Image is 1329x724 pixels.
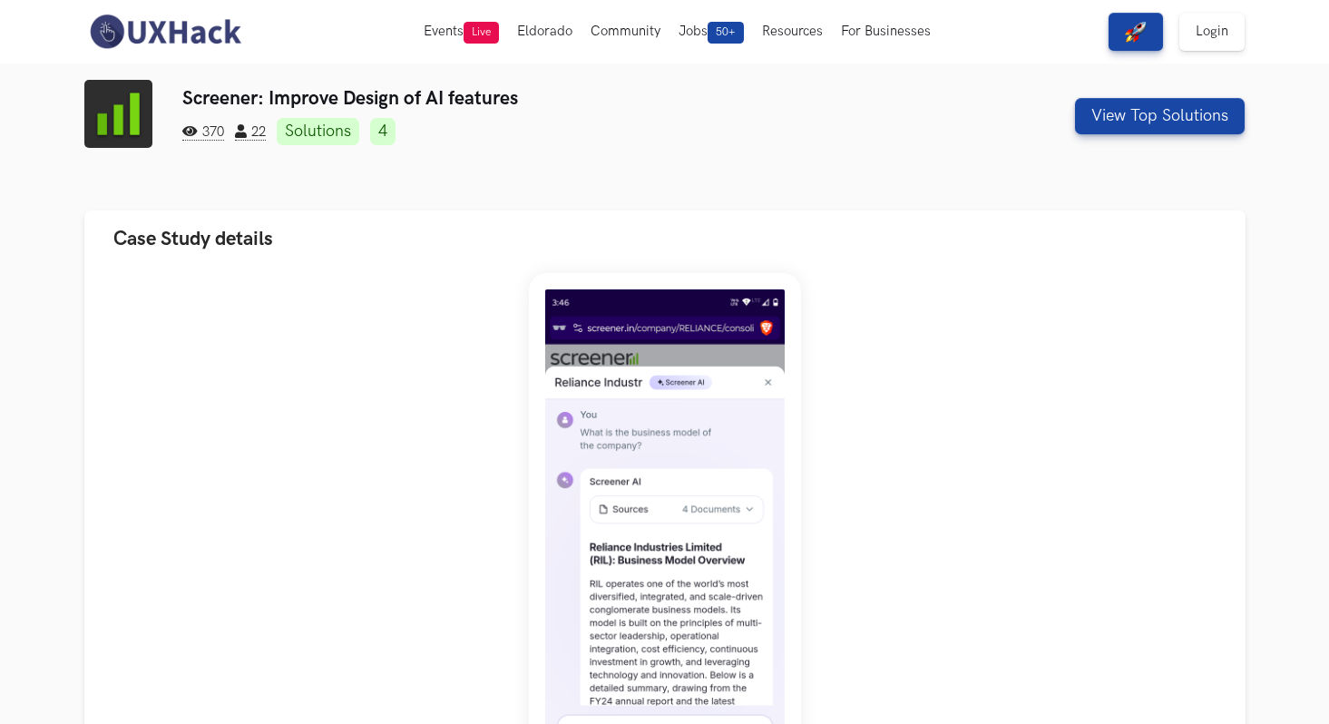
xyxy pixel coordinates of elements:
span: 50+ [708,22,744,44]
a: Solutions [277,118,359,145]
span: Live [464,22,499,44]
button: Case Study details [84,210,1246,268]
a: Login [1179,13,1245,51]
img: rocket [1125,21,1147,43]
span: Case Study details [113,227,273,251]
a: 4 [370,118,396,145]
span: 370 [182,124,224,141]
img: Screener logo [84,80,152,148]
button: View Top Solutions [1075,98,1245,134]
span: 22 [235,124,266,141]
img: UXHack-logo.png [84,13,246,51]
h3: Screener: Improve Design of AI features [182,87,951,110]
